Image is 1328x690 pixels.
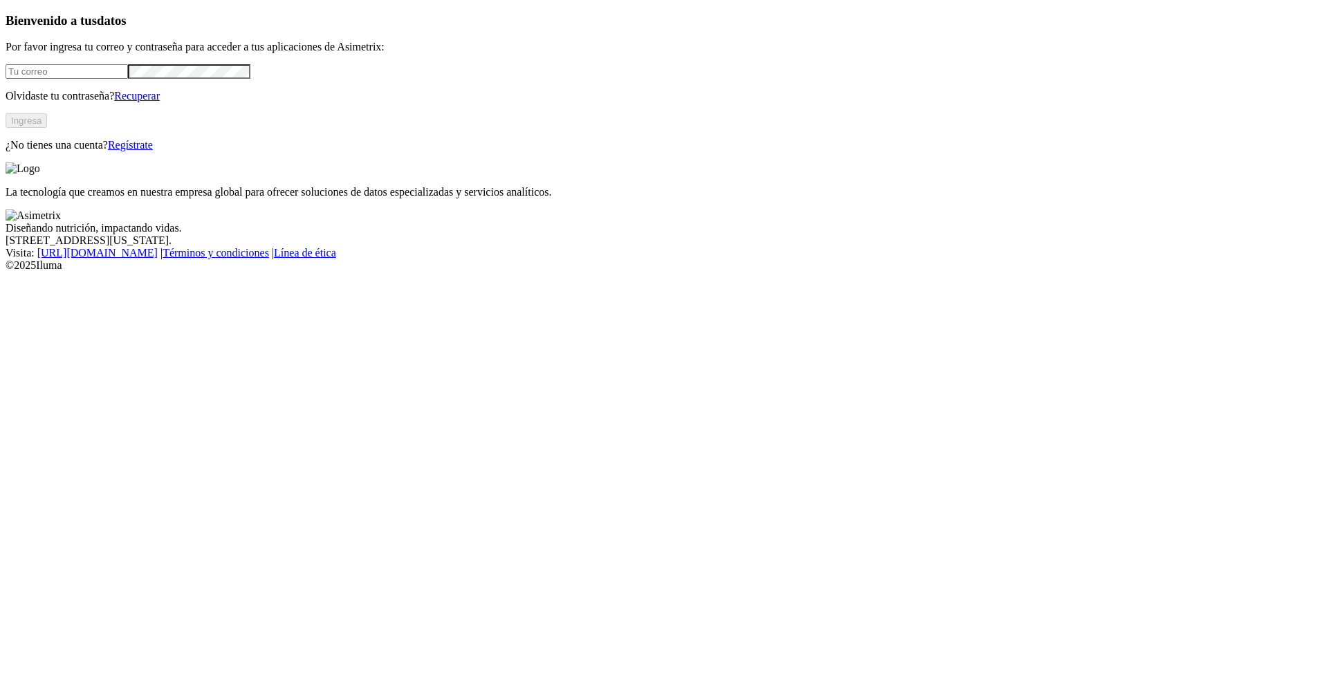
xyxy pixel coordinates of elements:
[6,247,1322,259] div: Visita : | |
[274,247,336,259] a: Línea de ética
[108,139,153,151] a: Regístrate
[6,13,1322,28] h3: Bienvenido a tus
[6,139,1322,151] p: ¿No tienes una cuenta?
[6,113,47,128] button: Ingresa
[37,247,158,259] a: [URL][DOMAIN_NAME]
[97,13,127,28] span: datos
[6,64,128,79] input: Tu correo
[6,41,1322,53] p: Por favor ingresa tu correo y contraseña para acceder a tus aplicaciones de Asimetrix:
[6,259,1322,272] div: © 2025 Iluma
[6,222,1322,234] div: Diseñando nutrición, impactando vidas.
[6,234,1322,247] div: [STREET_ADDRESS][US_STATE].
[6,209,61,222] img: Asimetrix
[163,247,269,259] a: Términos y condiciones
[6,162,40,175] img: Logo
[6,90,1322,102] p: Olvidaste tu contraseña?
[6,186,1322,198] p: La tecnología que creamos en nuestra empresa global para ofrecer soluciones de datos especializad...
[114,90,160,102] a: Recuperar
